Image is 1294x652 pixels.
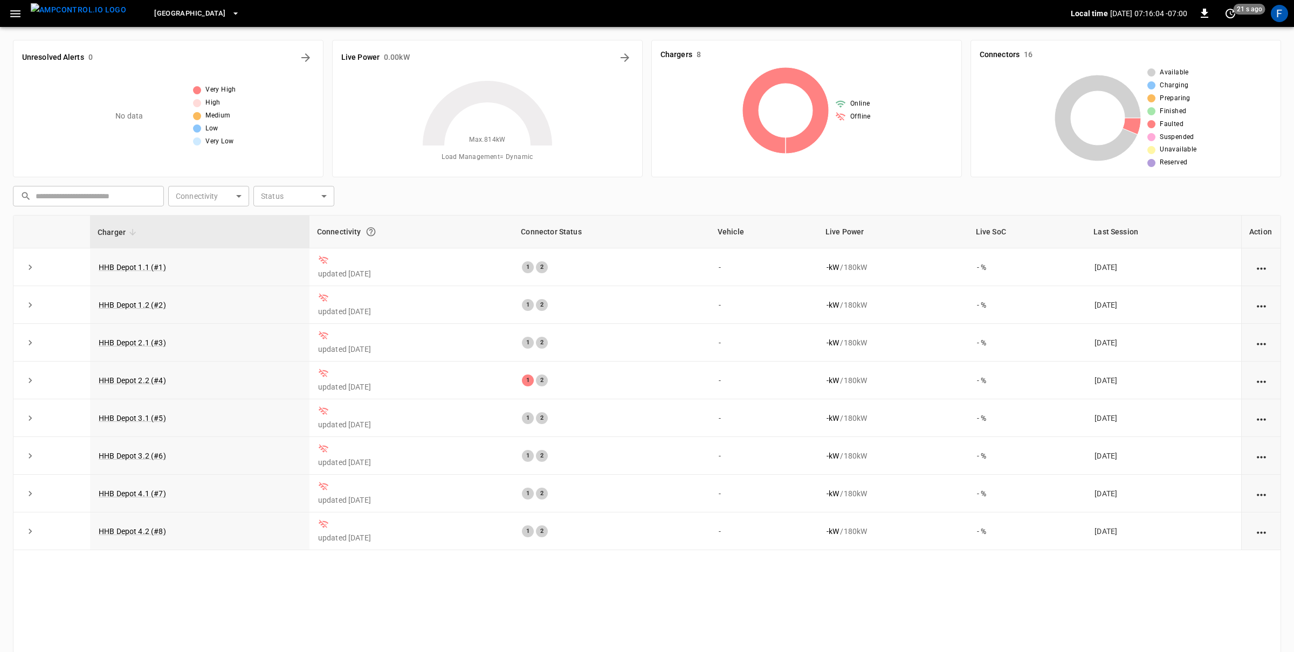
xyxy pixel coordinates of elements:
div: 2 [536,488,548,500]
a: HHB Depot 4.2 (#8) [99,527,166,536]
a: HHB Depot 3.2 (#6) [99,452,166,460]
button: expand row [22,259,38,275]
div: action cell options [1255,375,1268,386]
td: [DATE] [1086,248,1241,286]
div: / 180 kW [827,413,960,424]
div: 1 [522,450,534,462]
div: 1 [522,299,534,311]
span: [GEOGRAPHIC_DATA] [154,8,225,20]
p: - kW [827,375,839,386]
div: profile-icon [1271,5,1288,22]
h6: 16 [1024,49,1033,61]
div: / 180 kW [827,262,960,273]
img: ampcontrol.io logo [31,3,126,17]
td: - % [968,324,1086,362]
button: expand row [22,297,38,313]
p: No data [115,110,143,122]
button: All Alerts [297,49,314,66]
p: updated [DATE] [318,344,505,355]
td: - [710,286,818,324]
td: - % [968,512,1086,550]
th: Last Session [1086,216,1241,248]
span: Very Low [205,136,233,147]
button: Connection between the charger and our software. [361,222,381,241]
div: / 180 kW [827,337,960,348]
span: Available [1160,67,1189,78]
div: 2 [536,261,548,273]
div: action cell options [1255,488,1268,499]
p: updated [DATE] [318,532,505,543]
p: updated [DATE] [318,306,505,317]
span: 21 s ago [1234,4,1265,15]
div: / 180 kW [827,488,960,499]
td: [DATE] [1086,437,1241,475]
h6: Connectors [980,49,1020,61]
p: - kW [827,413,839,424]
th: Connector Status [513,216,710,248]
div: Connectivity [317,222,506,241]
td: - [710,399,818,437]
button: expand row [22,485,38,502]
span: Finished [1160,106,1186,117]
p: - kW [827,262,839,273]
div: 2 [536,299,548,311]
button: set refresh interval [1222,5,1239,22]
span: Reserved [1160,157,1187,168]
td: [DATE] [1086,512,1241,550]
button: Energy Overview [616,49,634,66]
p: updated [DATE] [318,495,505,505]
p: updated [DATE] [318,419,505,430]
td: - [710,475,818,512]
span: Load Management = Dynamic [442,152,533,163]
p: updated [DATE] [318,382,505,392]
div: / 180 kW [827,526,960,537]
td: [DATE] [1086,475,1241,512]
p: updated [DATE] [318,268,505,279]
p: - kW [827,450,839,461]
p: - kW [827,526,839,537]
th: Vehicle [710,216,818,248]
a: HHB Depot 3.1 (#5) [99,414,166,422]
td: - % [968,399,1086,437]
span: Charging [1160,80,1188,91]
p: Local time [1071,8,1108,19]
button: expand row [22,335,38,351]
a: HHB Depot 4.1 (#7) [99,489,166,498]
span: Faulted [1160,119,1183,130]
div: 1 [522,374,534,386]
td: - [710,324,818,362]
div: 2 [536,450,548,462]
a: HHB Depot 1.2 (#2) [99,301,166,309]
a: HHB Depot 2.2 (#4) [99,376,166,385]
div: / 180 kW [827,450,960,461]
div: action cell options [1255,413,1268,424]
span: Suspended [1160,132,1194,143]
button: expand row [22,410,38,426]
div: action cell options [1255,526,1268,537]
div: 2 [536,337,548,349]
button: expand row [22,523,38,539]
div: 1 [522,488,534,500]
td: - % [968,437,1086,475]
h6: 8 [697,49,701,61]
th: Live SoC [968,216,1086,248]
p: - kW [827,488,839,499]
td: [DATE] [1086,399,1241,437]
span: Charger [98,226,140,239]
span: Low [205,123,218,134]
h6: 0 [88,52,93,64]
button: [GEOGRAPHIC_DATA] [150,3,244,24]
div: action cell options [1255,300,1268,310]
td: - % [968,248,1086,286]
span: Preparing [1160,93,1190,104]
div: / 180 kW [827,300,960,310]
h6: Chargers [660,49,692,61]
td: - % [968,286,1086,324]
p: updated [DATE] [318,457,505,468]
div: 1 [522,261,534,273]
td: [DATE] [1086,362,1241,399]
span: High [205,98,221,108]
td: [DATE] [1086,324,1241,362]
h6: 0.00 kW [384,52,410,64]
td: - [710,362,818,399]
